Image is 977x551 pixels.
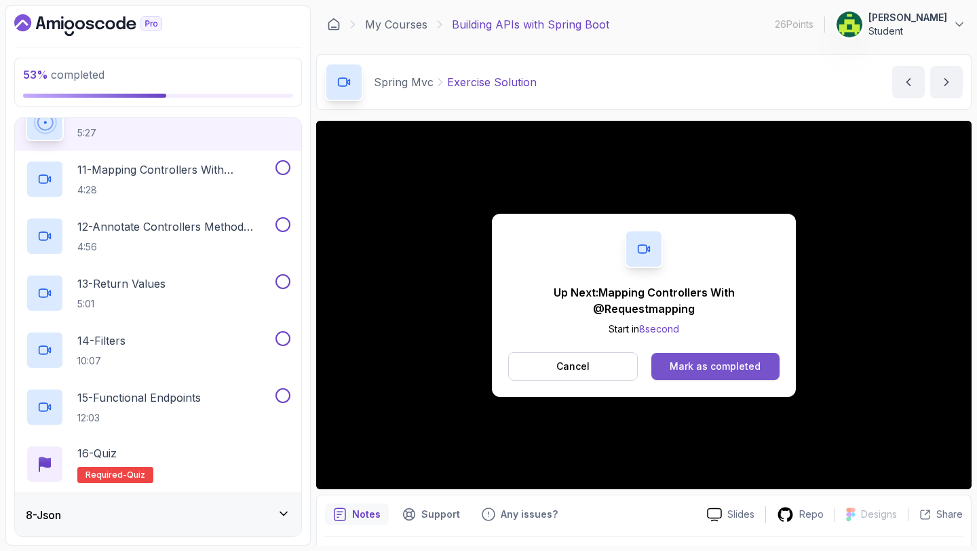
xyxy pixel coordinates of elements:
p: 5:27 [77,126,183,140]
button: previous content [892,66,925,98]
p: Building APIs with Spring Boot [452,16,609,33]
p: 13 - Return Values [77,275,166,292]
h3: 8 - Json [26,507,61,523]
span: completed [23,68,104,81]
button: Share [908,508,963,521]
p: 5:01 [77,297,166,311]
p: Support [421,508,460,521]
button: notes button [325,503,389,525]
button: 14-Filters10:07 [26,331,290,369]
p: Any issues? [501,508,558,521]
p: Notes [352,508,381,521]
a: Repo [766,506,835,523]
button: 8-Json [15,493,301,537]
button: Support button [394,503,468,525]
div: Mark as completed [670,360,761,373]
p: Share [936,508,963,521]
a: Slides [696,508,765,522]
p: Slides [727,508,754,521]
button: Feedback button [474,503,566,525]
p: [PERSON_NAME] [868,11,947,24]
p: 4:56 [77,240,273,254]
p: Cancel [556,360,590,373]
p: Designs [861,508,897,521]
button: 11-Mapping Controllers With @Requestmapping4:28 [26,160,290,198]
p: 16 - Quiz [77,445,117,461]
p: Repo [799,508,824,521]
button: 12-Annotate Controllers Method Arguments4:56 [26,217,290,255]
p: Spring Mvc [374,74,434,90]
a: Dashboard [327,18,341,31]
button: Cancel [508,352,638,381]
a: Dashboard [14,14,193,36]
span: Required- [85,470,127,480]
span: 8 second [639,323,679,335]
p: 11 - Mapping Controllers With @Requestmapping [77,161,273,178]
p: Student [868,24,947,38]
p: Up Next: Mapping Controllers With @Requestmapping [508,284,780,317]
span: 53 % [23,68,48,81]
a: My Courses [365,16,427,33]
button: 13-Return Values5:01 [26,274,290,312]
p: 12:03 [77,411,201,425]
button: next content [930,66,963,98]
button: user profile image[PERSON_NAME]Student [836,11,966,38]
button: Mark as completed [651,353,780,380]
p: 15 - Functional Endpoints [77,389,201,406]
p: Exercise Solution [447,74,537,90]
p: 14 - Filters [77,332,126,349]
p: Start in [508,322,780,336]
p: 4:28 [77,183,273,197]
button: 15-Functional Endpoints12:03 [26,388,290,426]
p: 12 - Annotate Controllers Method Arguments [77,218,273,235]
span: quiz [127,470,145,480]
iframe: 10 - Exercise Solution [316,121,972,489]
p: 10:07 [77,354,126,368]
button: 10-Exercise Solution5:27 [26,103,290,141]
img: user profile image [837,12,862,37]
p: 26 Points [775,18,813,31]
button: 16-QuizRequired-quiz [26,445,290,483]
